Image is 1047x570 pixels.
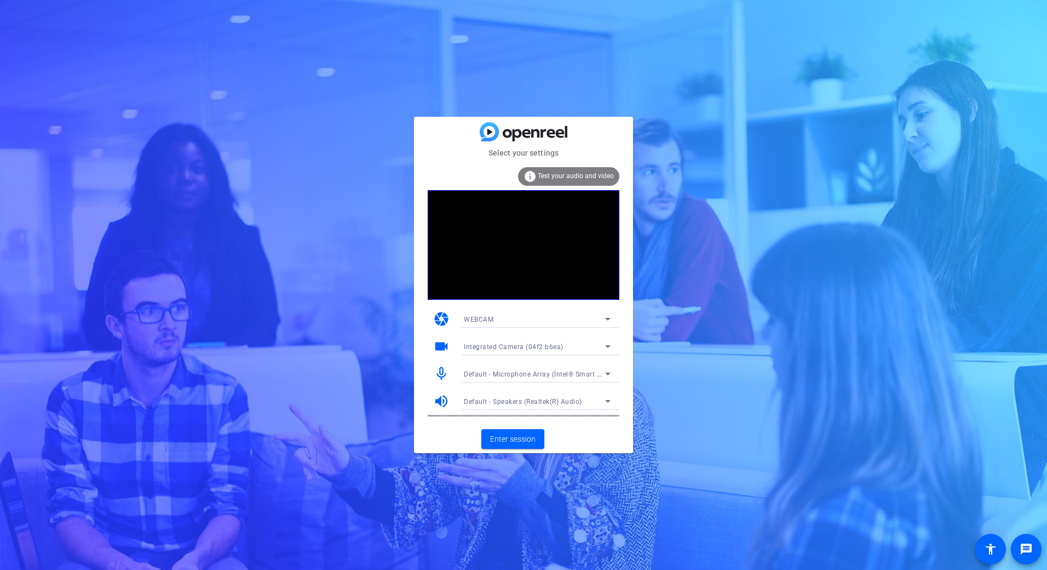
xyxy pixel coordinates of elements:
[480,122,567,141] img: blue-gradient.svg
[481,429,544,449] button: Enter session
[433,393,450,409] mat-icon: volume_up
[464,398,582,406] span: Default - Speakers (Realtek(R) Audio)
[464,343,563,351] span: Integrated Camera (04f2:b6ea)
[523,170,537,183] mat-icon: info
[984,543,997,556] mat-icon: accessibility
[464,316,493,323] span: WEBCAM
[464,369,735,378] span: Default - Microphone Array (Intel® Smart Sound Technology for Digital Microphones)
[1020,543,1033,556] mat-icon: message
[433,338,450,355] mat-icon: videocam
[538,172,614,180] span: Test your audio and video
[414,147,633,159] mat-card-subtitle: Select your settings
[490,434,536,445] span: Enter session
[433,366,450,382] mat-icon: mic_none
[433,311,450,327] mat-icon: camera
